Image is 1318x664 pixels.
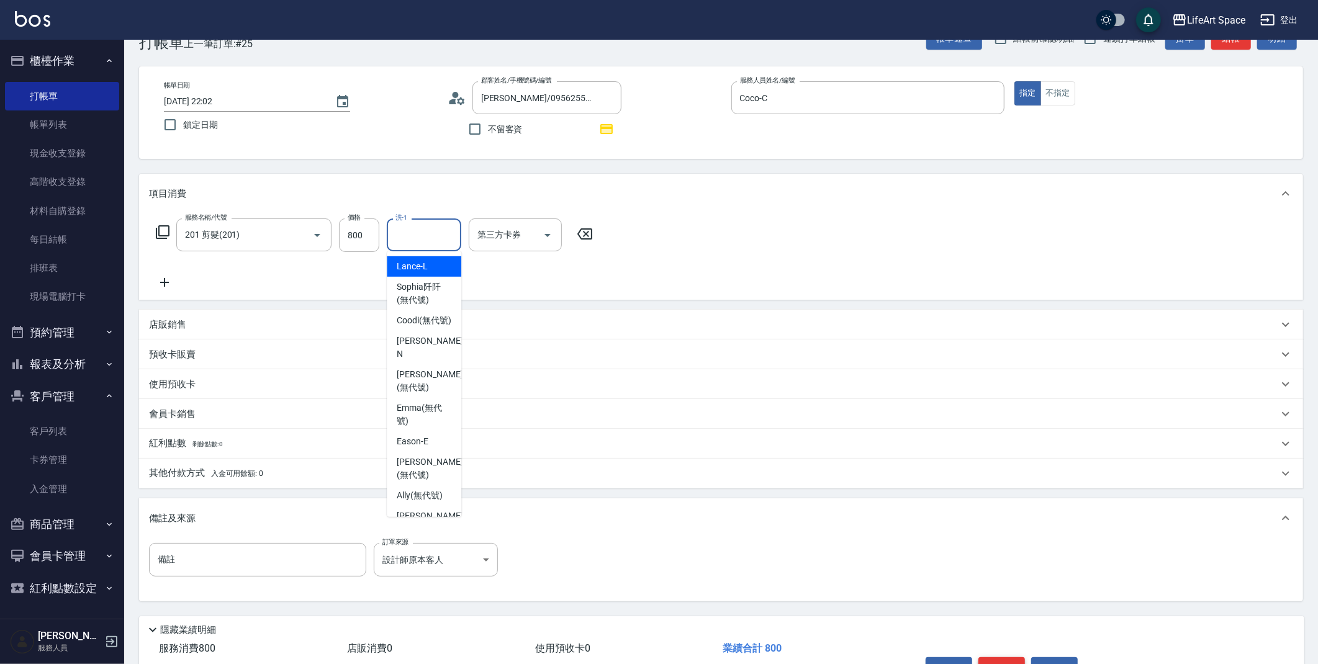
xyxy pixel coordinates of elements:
button: Open [307,225,327,245]
span: [PERSON_NAME] -N [397,334,465,361]
p: 店販銷售 [149,318,186,331]
span: [PERSON_NAME] (無代號) [397,455,463,482]
button: Choose date, selected date is 2025-09-11 [328,87,358,117]
div: 備註及來源 [139,498,1303,538]
a: 卡券管理 [5,446,119,474]
span: Eason -E [397,435,428,448]
img: Person [10,629,35,654]
label: 洗-1 [395,213,407,222]
a: 高階收支登錄 [5,168,119,196]
p: 會員卡銷售 [149,408,196,421]
label: 服務名稱/代號 [185,213,227,222]
a: 客戶列表 [5,417,119,446]
button: 會員卡管理 [5,540,119,572]
span: 店販消費 0 [347,642,392,654]
span: 剩餘點數: 0 [192,441,223,447]
span: 業績合計 800 [723,642,782,654]
div: 紅利點數剩餘點數: 0 [139,429,1303,459]
a: 每日結帳 [5,225,119,254]
span: 入金可用餘額: 0 [211,469,264,478]
img: Logo [15,11,50,27]
span: Lance -L [397,260,428,273]
label: 價格 [348,213,361,222]
div: 項目消費 [139,174,1303,213]
label: 帳單日期 [164,81,190,90]
span: Ally (無代號) [397,489,443,502]
span: Sophia阡阡 (無代號) [397,280,451,307]
p: 使用預收卡 [149,378,196,391]
button: save [1136,7,1161,32]
button: 不指定 [1040,81,1075,105]
span: Coodi (無代號) [397,314,451,327]
span: 上一筆訂單:#25 [184,36,253,52]
p: 紅利點數 [149,437,223,451]
span: 鎖定日期 [183,119,218,132]
button: 預約管理 [5,316,119,349]
a: 帳單列表 [5,110,119,139]
div: 設計師原本客人 [374,543,498,577]
button: 登出 [1255,9,1303,32]
h5: [PERSON_NAME] [38,630,101,642]
span: [PERSON_NAME] (無代號) [397,368,463,394]
a: 現金收支登錄 [5,139,119,168]
button: 櫃檯作業 [5,45,119,77]
div: 預收卡販賣 [139,339,1303,369]
span: Emma (無代號) [397,402,451,428]
span: [PERSON_NAME] -H [397,509,465,536]
h3: 打帳單 [139,34,184,52]
div: 使用預收卡 [139,369,1303,399]
p: 項目消費 [149,187,186,200]
a: 排班表 [5,254,119,282]
span: 服務消費 800 [159,642,215,654]
div: 店販銷售 [139,310,1303,339]
div: LifeArt Space [1187,12,1245,28]
button: 商品管理 [5,508,119,541]
a: 現場電腦打卡 [5,282,119,311]
a: 材料自購登錄 [5,197,119,225]
label: 服務人員姓名/編號 [740,76,795,85]
button: 客戶管理 [5,380,119,413]
input: YYYY/MM/DD hh:mm [164,91,323,112]
p: 備註及來源 [149,512,196,525]
a: 入金管理 [5,475,119,503]
button: 報表及分析 [5,348,119,380]
a: 打帳單 [5,82,119,110]
button: 紅利點數設定 [5,572,119,604]
button: LifeArt Space [1167,7,1250,33]
button: 指定 [1014,81,1041,105]
span: 不留客資 [488,123,523,136]
p: 隱藏業績明細 [160,624,216,637]
p: 預收卡販賣 [149,348,196,361]
label: 訂單來源 [382,537,408,547]
label: 顧客姓名/手機號碼/編號 [481,76,552,85]
p: 服務人員 [38,642,101,653]
button: Open [538,225,557,245]
div: 會員卡銷售 [139,399,1303,429]
span: 使用預收卡 0 [535,642,590,654]
div: 其他付款方式入金可用餘額: 0 [139,459,1303,488]
p: 其他付款方式 [149,467,263,480]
